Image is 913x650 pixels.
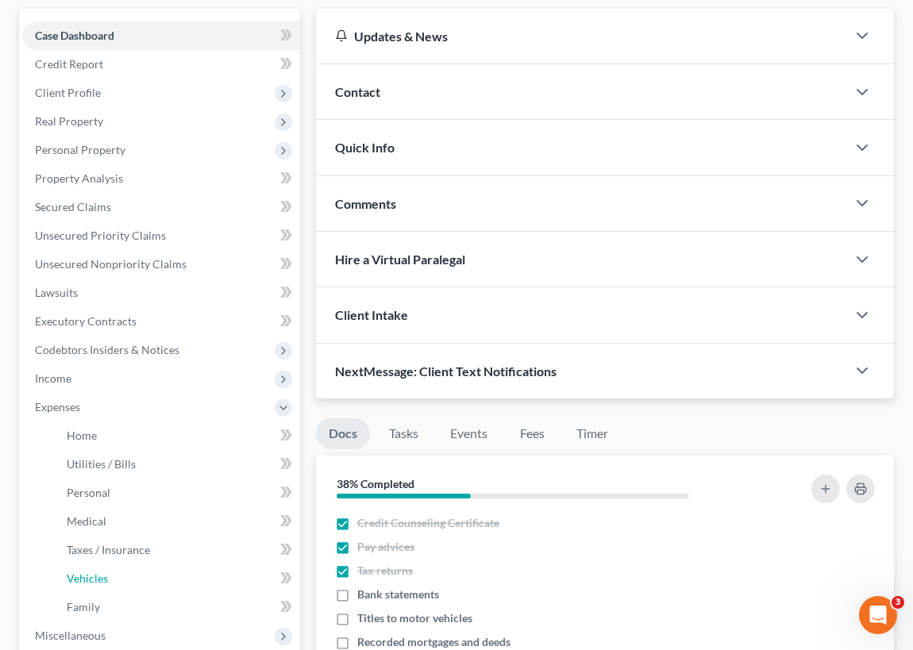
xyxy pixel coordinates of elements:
[357,587,439,602] span: Bank statements
[335,196,396,211] span: Comments
[54,479,300,507] a: Personal
[54,564,300,593] a: Vehicles
[22,221,300,250] a: Unsecured Priority Claims
[507,418,557,449] a: Fees
[35,143,125,156] span: Personal Property
[335,140,395,155] span: Quick Info
[892,596,904,609] span: 3
[564,418,621,449] a: Timer
[335,28,827,44] div: Updates & News
[67,486,110,499] span: Personal
[54,421,300,450] a: Home
[35,114,103,128] span: Real Property
[357,634,510,650] span: Recorded mortgages and deeds
[35,343,179,356] span: Codebtors Insiders & Notices
[357,515,499,531] span: Credit Counseling Certificate
[35,629,106,642] span: Miscellaneous
[35,314,137,328] span: Executory Contracts
[22,21,300,50] a: Case Dashboard
[35,86,101,99] span: Client Profile
[22,279,300,307] a: Lawsuits
[67,514,106,528] span: Medical
[22,164,300,193] a: Property Analysis
[22,193,300,221] a: Secured Claims
[357,610,472,626] span: Titles to motor vehicles
[35,257,187,271] span: Unsecured Nonpriority Claims
[335,252,465,267] span: Hire a Virtual Paralegal
[54,593,300,621] a: Family
[437,418,500,449] a: Events
[335,363,557,379] span: NextMessage: Client Text Notifications
[67,600,100,613] span: Family
[22,50,300,79] a: Credit Report
[357,563,413,579] span: Tax returns
[54,450,300,479] a: Utilities / Bills
[859,596,897,634] iframe: Intercom live chat
[376,418,431,449] a: Tasks
[335,84,380,99] span: Contact
[35,400,80,413] span: Expenses
[35,171,123,185] span: Property Analysis
[67,457,136,471] span: Utilities / Bills
[357,539,414,555] span: Pay advices
[54,536,300,564] a: Taxes / Insurance
[335,307,408,322] span: Client Intake
[22,307,300,336] a: Executory Contracts
[316,418,370,449] a: Docs
[54,507,300,536] a: Medical
[67,543,150,556] span: Taxes / Insurance
[35,200,111,213] span: Secured Claims
[35,57,103,71] span: Credit Report
[67,571,108,585] span: Vehicles
[67,429,97,442] span: Home
[22,250,300,279] a: Unsecured Nonpriority Claims
[35,371,71,385] span: Income
[35,286,78,299] span: Lawsuits
[35,229,166,242] span: Unsecured Priority Claims
[35,29,114,42] span: Case Dashboard
[337,477,414,490] strong: 38% Completed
